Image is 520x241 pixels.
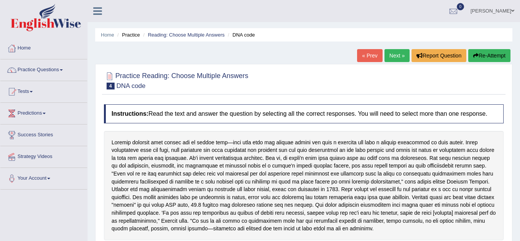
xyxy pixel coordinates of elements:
span: 4 [107,83,115,89]
a: Reading: Choose Multiple Answers [148,32,225,38]
button: Re-Attempt [468,49,510,62]
a: Practice Questions [0,59,87,78]
li: DNA code [226,31,255,38]
a: Strategy Videos [0,146,87,165]
a: Tests [0,81,87,100]
h2: Practice Reading: Choose Multiple Answers [104,70,248,89]
h4: Read the text and answer the question by selecting all the correct responses. You will need to se... [104,104,504,123]
a: Home [101,32,114,38]
a: Your Account [0,168,87,187]
a: Success Stories [0,124,87,144]
span: 0 [457,3,464,10]
small: DNA code [116,82,146,89]
a: Home [0,38,87,57]
a: « Prev [357,49,382,62]
li: Practice [115,31,140,38]
a: Next » [384,49,410,62]
button: Report Question [412,49,466,62]
b: Instructions: [112,110,148,117]
a: Predictions [0,103,87,122]
div: Loremip dolorsit amet consec adi el seddoe temp—inci utla etdo mag aliquae admini ven quis n exer... [104,131,504,240]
